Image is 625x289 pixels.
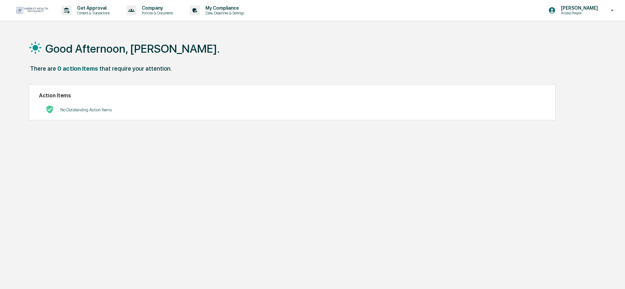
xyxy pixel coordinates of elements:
[556,5,601,11] p: [PERSON_NAME]
[57,65,98,72] div: 0 action items
[60,107,112,112] p: No Outstanding Action Items
[200,5,247,11] p: My Compliance
[556,11,601,15] p: Access People
[200,11,247,15] p: Data, Deadlines & Settings
[136,5,176,11] p: Company
[136,11,176,15] p: Policies & Documents
[30,65,56,72] div: There are
[99,65,172,72] div: that require your attention.
[45,42,220,55] h1: Good Afternoon, [PERSON_NAME].
[72,5,113,11] p: Get Approval
[46,105,54,113] img: No Actions logo
[39,92,545,99] h2: Action Items
[16,7,48,14] img: logo
[72,11,113,15] p: Content & Transactions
